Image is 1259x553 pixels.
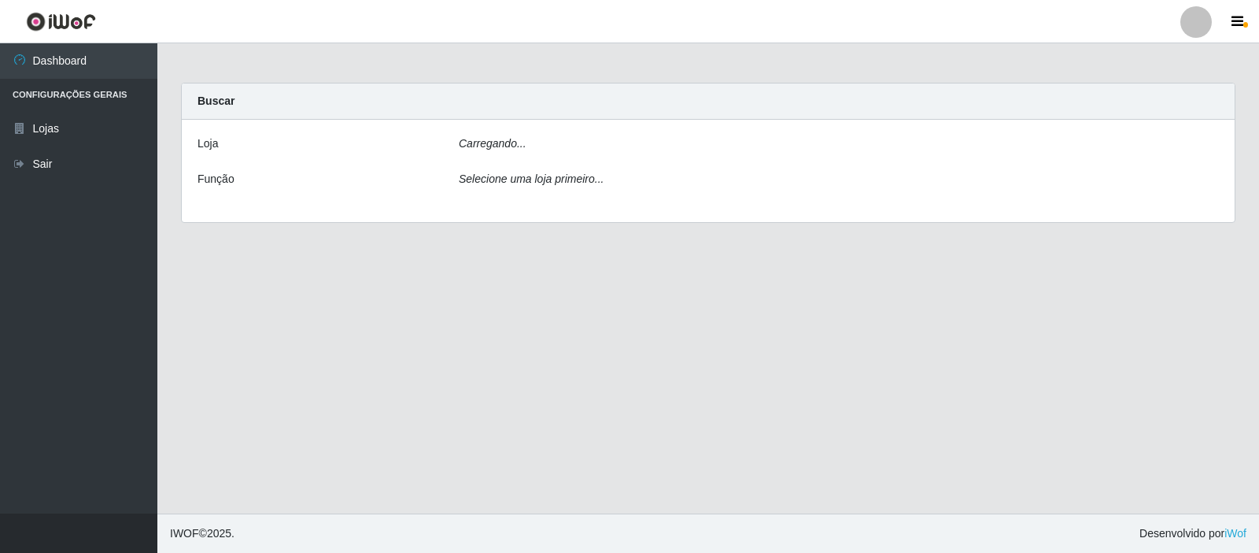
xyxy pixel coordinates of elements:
[170,525,234,542] span: © 2025 .
[198,135,218,152] label: Loja
[1139,525,1246,542] span: Desenvolvido por
[26,12,96,32] img: CoreUI Logo
[198,171,234,187] label: Função
[1224,527,1246,540] a: iWof
[459,137,526,150] i: Carregando...
[198,95,234,107] strong: Buscar
[459,173,604,185] i: Selecione uma loja primeiro...
[170,527,199,540] span: IWOF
